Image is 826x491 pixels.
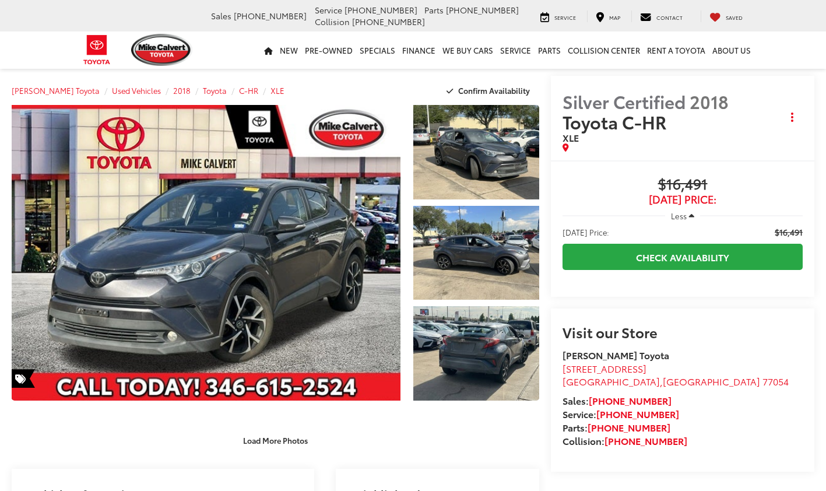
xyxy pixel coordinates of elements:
a: Service [532,10,585,22]
a: About Us [709,31,754,69]
span: dropdown dots [791,113,793,122]
strong: Parts: [563,420,670,434]
a: Expand Photo 3 [413,306,539,401]
a: [STREET_ADDRESS] [GEOGRAPHIC_DATA],[GEOGRAPHIC_DATA] 77054 [563,362,789,388]
a: New [276,31,301,69]
a: WE BUY CARS [439,31,497,69]
span: Map [609,13,620,21]
a: XLE [270,85,284,96]
a: [PHONE_NUMBER] [589,394,672,407]
a: Expand Photo 1 [413,105,539,199]
a: Rent a Toyota [644,31,709,69]
span: Sales [211,10,231,22]
a: Pre-Owned [301,31,356,69]
a: [PHONE_NUMBER] [588,420,670,434]
span: Collision [315,16,350,27]
strong: Collision: [563,434,687,447]
a: Contact [631,10,691,22]
img: 2018 Toyota C-HR XLE [8,104,405,401]
a: [PHONE_NUMBER] [604,434,687,447]
span: Toyota C-HR [563,109,670,134]
a: Check Availability [563,244,803,270]
h2: Visit our Store [563,324,803,339]
span: [PHONE_NUMBER] [345,4,417,16]
a: Parts [535,31,564,69]
a: Used Vehicles [112,85,161,96]
span: $16,491 [563,176,803,194]
button: Load More Photos [235,430,316,451]
span: Special [12,369,35,388]
a: [PERSON_NAME] Toyota [12,85,100,96]
strong: Service: [563,407,679,420]
a: Collision Center [564,31,644,69]
button: Confirm Availability [440,80,540,101]
a: Toyota [203,85,227,96]
span: Service [315,4,342,16]
span: , [563,374,789,388]
a: Home [261,31,276,69]
img: 2018 Toyota C-HR XLE [412,205,540,301]
span: Saved [726,13,743,21]
span: Less [671,211,687,221]
span: [GEOGRAPHIC_DATA] [563,374,660,388]
strong: Sales: [563,394,672,407]
span: XLE [563,131,579,144]
a: Expand Photo 0 [12,105,400,401]
span: [DATE] Price: [563,194,803,205]
a: C-HR [239,85,258,96]
span: Silver Certified [563,89,686,114]
a: Service [497,31,535,69]
img: 2018 Toyota C-HR XLE [412,306,540,402]
span: [STREET_ADDRESS] [563,362,646,375]
span: 2018 [690,89,729,114]
span: Contact [656,13,683,21]
strong: [PERSON_NAME] Toyota [563,348,669,362]
a: Specials [356,31,399,69]
span: Service [554,13,576,21]
span: [DATE] Price: [563,226,609,238]
span: $16,491 [775,226,803,238]
a: 2018 [173,85,191,96]
span: [GEOGRAPHIC_DATA] [663,374,760,388]
span: [PHONE_NUMBER] [352,16,425,27]
img: Toyota [75,31,119,69]
span: 77054 [762,374,789,388]
img: 2018 Toyota C-HR XLE [412,104,540,200]
span: [PHONE_NUMBER] [446,4,519,16]
button: Less [665,205,700,226]
a: My Saved Vehicles [701,10,751,22]
a: Map [587,10,629,22]
a: Finance [399,31,439,69]
span: [PHONE_NUMBER] [234,10,307,22]
button: Actions [782,107,803,128]
a: Expand Photo 2 [413,206,539,300]
a: [PHONE_NUMBER] [596,407,679,420]
span: Confirm Availability [458,85,530,96]
span: Parts [424,4,444,16]
img: Mike Calvert Toyota [131,34,193,66]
